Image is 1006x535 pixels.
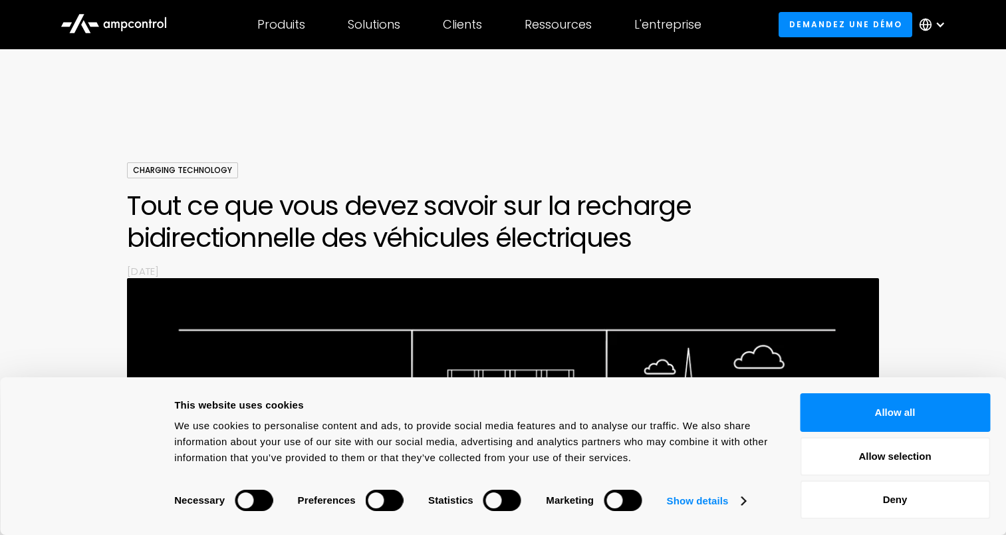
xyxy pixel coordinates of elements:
a: Show details [667,491,745,511]
button: Deny [800,480,990,519]
a: Demandez une démo [779,12,912,37]
div: Clients [443,17,482,32]
p: [DATE] [127,264,878,278]
h1: Tout ce que vous devez savoir sur la recharge bidirectionnelle des véhicules électriques [127,190,878,254]
strong: Preferences [298,494,356,506]
div: Charging Technology [127,162,238,178]
div: Produits [257,17,305,32]
div: L'entreprise [634,17,701,32]
div: Ressources [525,17,592,32]
strong: Statistics [428,494,473,506]
button: Allow selection [800,437,990,476]
div: We use cookies to personalise content and ads, to provide social media features and to analyse ou... [174,418,770,466]
div: This website uses cookies [174,397,770,413]
strong: Necessary [174,494,225,506]
strong: Marketing [546,494,594,506]
div: Solutions [348,17,400,32]
button: Allow all [800,393,990,432]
